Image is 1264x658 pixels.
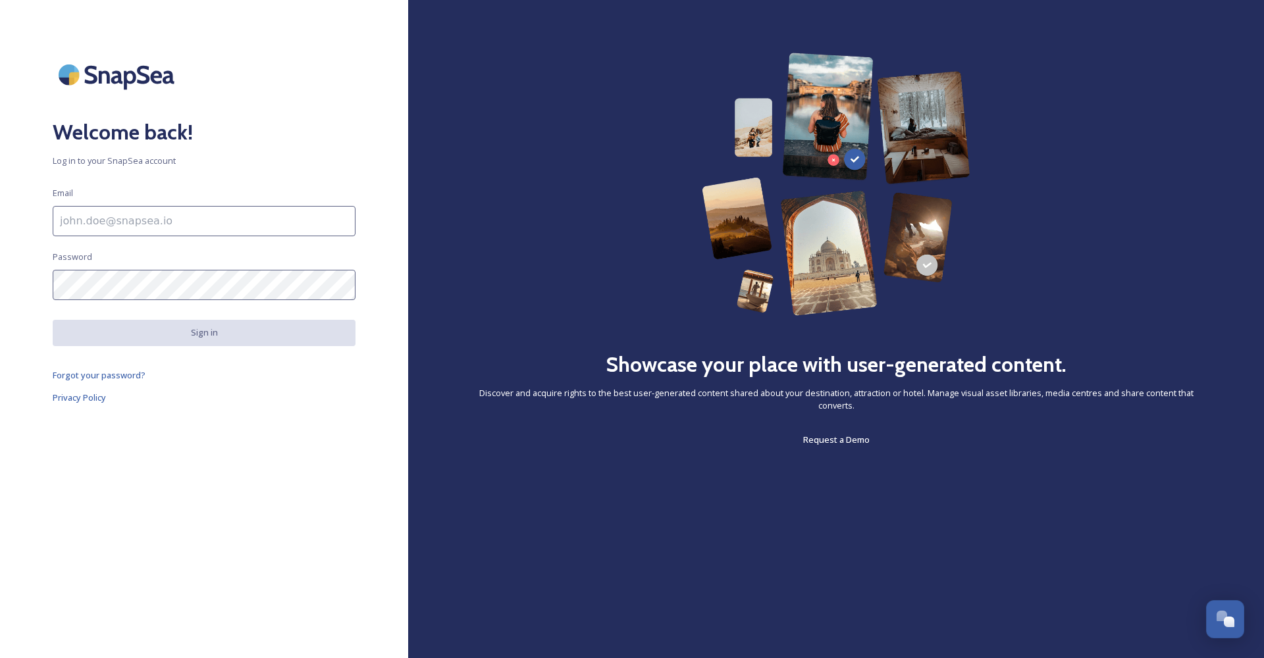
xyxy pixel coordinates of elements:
[606,349,1066,380] h2: Showcase your place with user-generated content.
[53,116,355,148] h2: Welcome back!
[53,251,92,263] span: Password
[53,320,355,345] button: Sign in
[1206,600,1244,638] button: Open Chat
[53,367,355,383] a: Forgot your password?
[461,387,1211,412] span: Discover and acquire rights to the best user-generated content shared about your destination, att...
[702,53,970,316] img: 63b42ca75bacad526042e722_Group%20154-p-800.png
[53,53,184,97] img: SnapSea Logo
[53,155,355,167] span: Log in to your SnapSea account
[53,369,145,381] span: Forgot your password?
[53,392,106,403] span: Privacy Policy
[53,390,355,405] a: Privacy Policy
[803,434,870,445] span: Request a Demo
[803,432,870,447] a: Request a Demo
[53,187,73,199] span: Email
[53,206,355,236] input: john.doe@snapsea.io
